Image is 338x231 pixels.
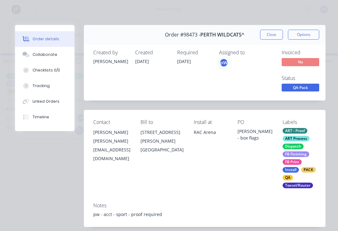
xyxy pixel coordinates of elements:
[141,128,184,145] div: [STREET_ADDRESS][PERSON_NAME]
[93,211,316,218] div: pw - acct - sport - proof required
[283,183,313,188] div: Texcel/Router
[33,114,49,120] div: Timeline
[283,151,309,157] div: FB Finishing
[283,119,316,125] div: Labels
[15,109,74,125] button: Timeline
[165,32,200,38] span: Order #98473 -
[93,203,316,209] div: Notes
[93,58,128,65] div: [PERSON_NAME]
[194,128,228,137] div: RAC Arena
[238,119,273,125] div: PO
[301,167,316,173] div: PACK
[200,32,244,38] span: PERTH WILDCATS^
[177,58,191,64] span: [DATE]
[33,36,59,42] div: Order details
[33,83,50,89] div: Tracking
[260,30,283,40] button: Close
[282,84,319,91] span: QA-Pack
[283,159,302,165] div: FB Print
[93,128,131,137] div: [PERSON_NAME]
[93,119,131,125] div: Contact
[282,84,319,93] button: QA-Pack
[283,144,304,149] div: Dispatch
[282,58,319,66] span: No
[15,94,74,109] button: Linked Orders
[141,128,184,154] div: [STREET_ADDRESS][PERSON_NAME][GEOGRAPHIC_DATA]
[141,119,184,125] div: Bill to
[194,128,228,148] div: RAC Arena
[194,119,228,125] div: Install at
[93,50,128,56] div: Created by
[219,58,228,67] button: pW
[15,47,74,62] button: Collaborate
[15,62,74,78] button: Checklists 0/0
[33,99,59,104] div: Linked Orders
[177,50,212,56] div: Required
[283,128,307,134] div: ART - Proof
[33,67,60,73] div: Checklists 0/0
[135,50,170,56] div: Created
[282,75,329,81] div: Status
[15,31,74,47] button: Order details
[283,175,293,180] div: QA
[141,145,184,154] div: [GEOGRAPHIC_DATA]
[93,128,131,163] div: [PERSON_NAME][PERSON_NAME][EMAIL_ADDRESS][DOMAIN_NAME]
[282,50,329,56] div: Invoiced
[238,128,273,141] div: [PERSON_NAME] - box flags
[15,78,74,94] button: Tracking
[283,167,299,173] div: Install
[219,50,282,56] div: Assigned to
[283,136,310,141] div: ART Process
[288,30,319,40] button: Options
[135,58,149,64] span: [DATE]
[33,52,57,57] div: Collaborate
[93,137,131,163] div: [PERSON_NAME][EMAIL_ADDRESS][DOMAIN_NAME]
